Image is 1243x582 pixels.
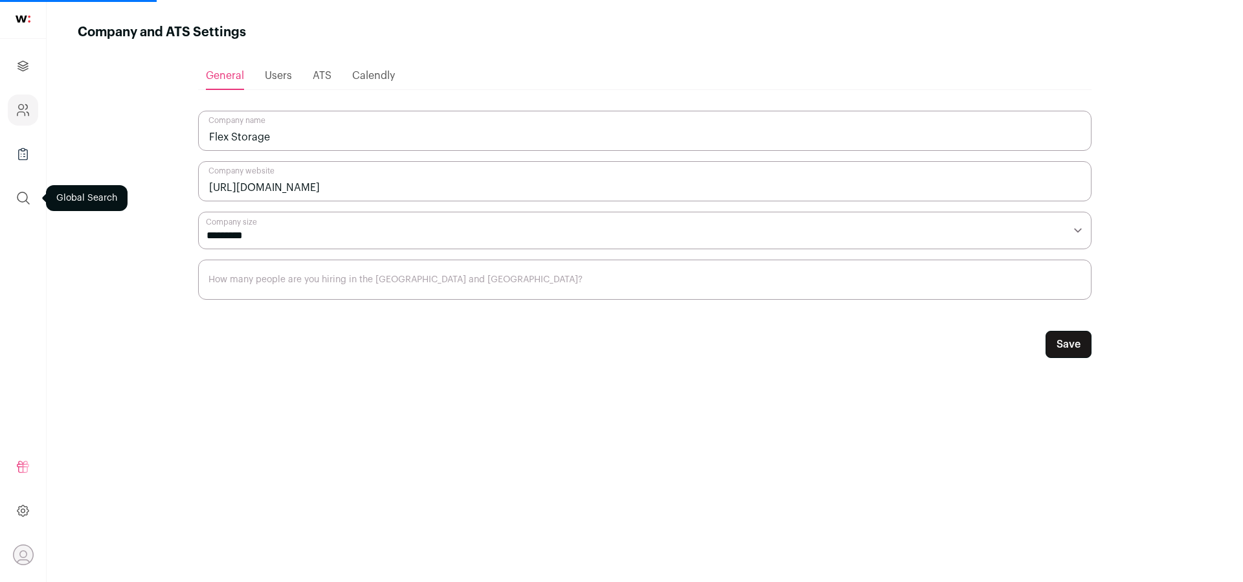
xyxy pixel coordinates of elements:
a: ATS [313,63,331,89]
img: wellfound-shorthand-0d5821cbd27db2630d0214b213865d53afaa358527fdda9d0ea32b1df1b89c2c.svg [16,16,30,23]
a: Company Lists [8,139,38,170]
a: Calendly [352,63,395,89]
span: ATS [313,71,331,81]
button: Save [1046,331,1092,358]
span: Calendly [352,71,395,81]
h1: Company and ATS Settings [78,23,246,41]
input: How many people are you hiring in the US and Canada? [198,260,1092,300]
span: Users [265,71,292,81]
a: Projects [8,50,38,82]
div: Global Search [46,185,128,211]
span: General [206,71,244,81]
button: Open dropdown [13,544,34,565]
input: Company website [198,161,1092,201]
a: Users [265,63,292,89]
input: Company name [198,111,1092,151]
a: Company and ATS Settings [8,95,38,126]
